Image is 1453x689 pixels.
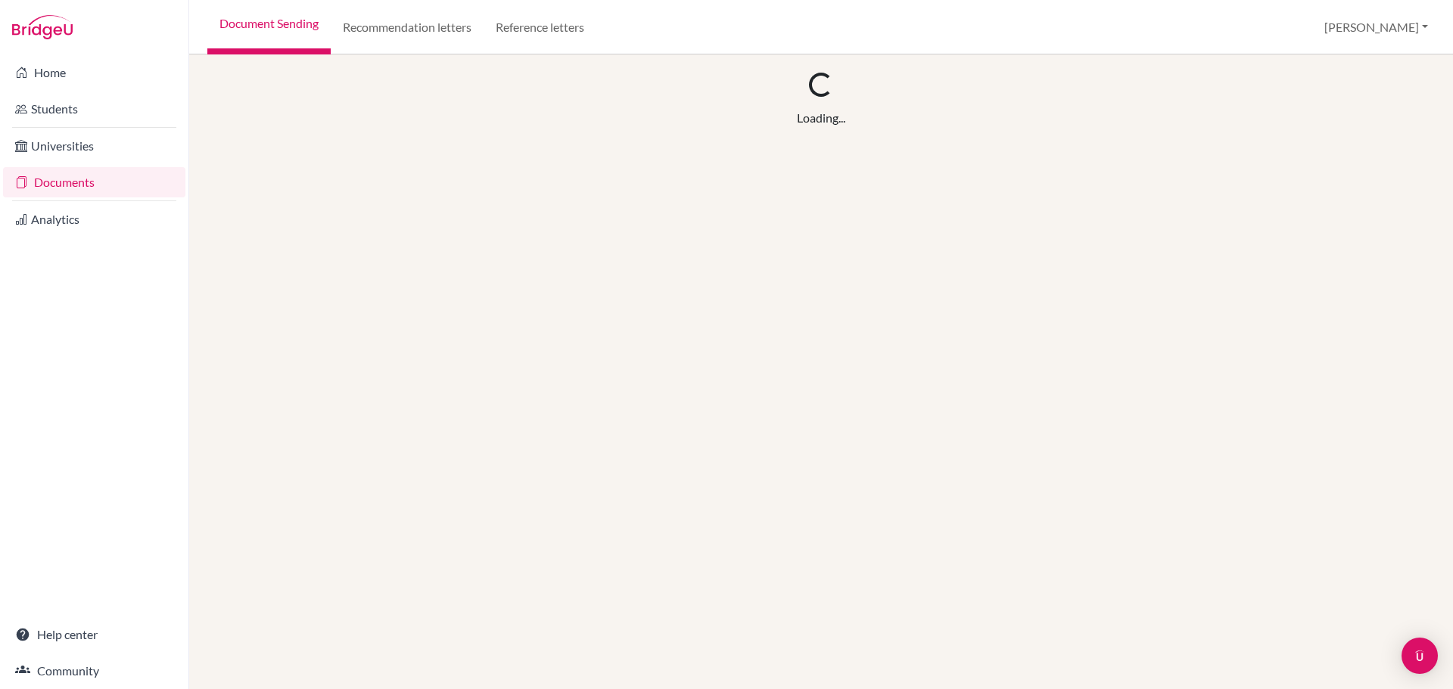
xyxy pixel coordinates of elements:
[3,656,185,686] a: Community
[3,57,185,88] a: Home
[3,204,185,234] a: Analytics
[3,94,185,124] a: Students
[1402,638,1438,674] div: Open Intercom Messenger
[12,15,73,39] img: Bridge-U
[3,619,185,650] a: Help center
[3,131,185,161] a: Universities
[3,167,185,197] a: Documents
[1318,13,1435,42] button: [PERSON_NAME]
[797,109,845,127] div: Loading...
